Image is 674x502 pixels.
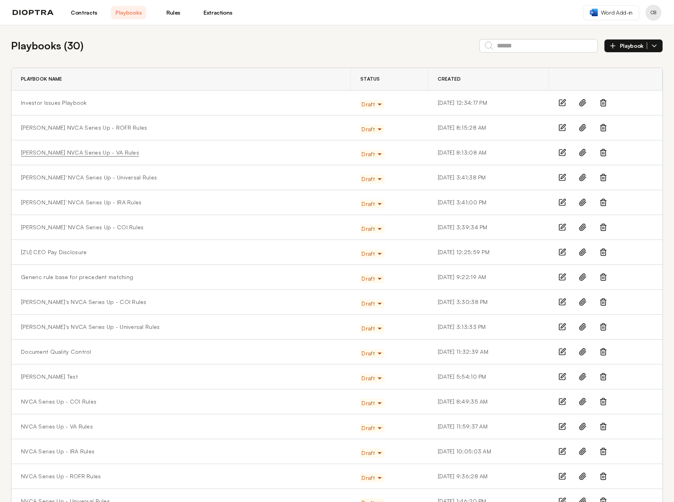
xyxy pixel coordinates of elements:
[21,76,62,82] span: Playbook Name
[21,174,157,181] a: [PERSON_NAME]' NVCA Series Up - Universal Rules
[604,39,663,53] button: Playbook
[428,364,549,389] td: [DATE] 5:54:10 PM
[361,250,382,258] span: Draft
[360,349,384,358] button: Draft
[360,150,384,159] button: Draft
[13,10,54,15] img: logo
[21,124,147,132] a: [PERSON_NAME] NVCA Series Up - ROFR Rules
[21,298,147,306] a: [PERSON_NAME]'s NVCA Series Up - COI Rules
[361,225,382,233] span: Draft
[360,449,384,457] button: Draft
[428,115,549,140] td: [DATE] 8:15:28 AM
[21,348,91,356] a: Document Quality Control
[360,249,384,258] button: Draft
[360,474,384,482] button: Draft
[21,248,87,256] a: [ZU] CEO Pay Disclosure
[361,424,382,432] span: Draft
[428,290,549,315] td: [DATE] 3:30:38 PM
[428,265,549,290] td: [DATE] 9:22:19 AM
[361,325,382,332] span: Draft
[360,399,384,408] button: Draft
[428,439,549,464] td: [DATE] 10:05:03 AM
[21,223,143,231] a: [PERSON_NAME]' NVCA Series Up - COI Rules
[590,9,598,16] img: word
[360,324,384,333] button: Draft
[66,6,102,19] a: Contracts
[428,240,549,265] td: [DATE] 12:25:59 PM
[361,399,382,407] span: Draft
[21,423,93,430] a: NVCA Series Up - VA Rules
[360,424,384,432] button: Draft
[21,323,160,331] a: [PERSON_NAME]'s NVCA Series Up - Universal Rules
[21,472,101,480] a: NVCA Series Up - ROFR Rules
[601,9,633,17] span: Word Add-in
[11,38,83,53] h2: Playbooks ( 30 )
[21,273,133,281] a: Generic rule base for precedent matching
[360,100,384,109] button: Draft
[360,374,384,383] button: Draft
[361,275,382,283] span: Draft
[428,91,549,115] td: [DATE] 12:34:17 PM
[21,149,139,157] a: [PERSON_NAME] NVCA Series Up - VA Rules
[21,99,87,107] a: Investor Issues Playbook
[21,447,94,455] a: NVCA Series Up - IRA Rules
[156,6,191,19] a: Rules
[360,200,384,208] button: Draft
[428,190,549,215] td: [DATE] 3:41:00 PM
[620,42,647,49] span: Playbook
[361,474,382,482] span: Draft
[428,315,549,340] td: [DATE] 3:13:33 PM
[428,414,549,439] td: [DATE] 11:59:37 AM
[361,349,382,357] span: Draft
[200,6,235,19] a: Extractions
[361,150,382,158] span: Draft
[428,215,549,240] td: [DATE] 3:39:34 PM
[646,5,661,21] button: Profile menu
[361,200,382,208] span: Draft
[360,274,384,283] button: Draft
[428,389,549,414] td: [DATE] 8:49:35 AM
[361,175,382,183] span: Draft
[21,398,96,406] a: NVCA Series Up - COI Rules
[360,76,380,82] span: Status
[21,373,78,381] a: [PERSON_NAME] Test
[438,76,461,82] span: Created
[361,300,382,308] span: Draft
[361,100,382,108] span: Draft
[360,125,384,134] button: Draft
[428,165,549,190] td: [DATE] 3:41:38 PM
[360,299,384,308] button: Draft
[583,5,639,20] a: Word Add-in
[111,6,146,19] a: Playbooks
[428,464,549,489] td: [DATE] 9:36:28 AM
[428,340,549,364] td: [DATE] 11:32:39 AM
[360,175,384,183] button: Draft
[361,449,382,457] span: Draft
[361,125,382,133] span: Draft
[21,198,141,206] a: [PERSON_NAME]' NVCA Series Up - IRA Rules
[428,140,549,165] td: [DATE] 8:13:08 AM
[361,374,382,382] span: Draft
[360,225,384,233] button: Draft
